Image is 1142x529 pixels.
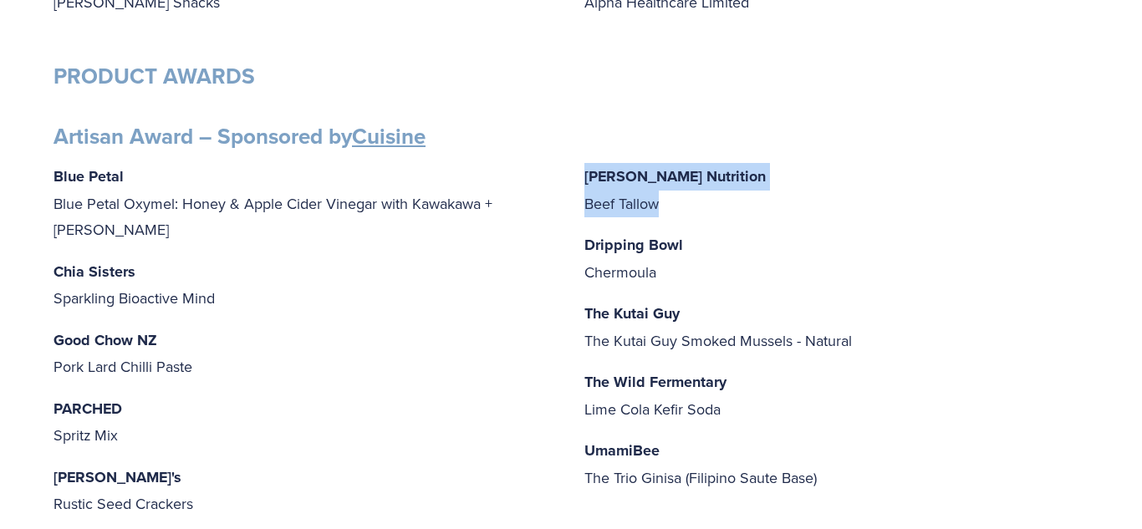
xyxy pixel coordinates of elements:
[54,466,181,488] strong: [PERSON_NAME]'s
[584,231,1088,285] p: Chermoula
[584,371,726,393] strong: The Wild Fermentary
[54,398,122,420] strong: PARCHED
[54,329,157,351] strong: Good Chow NZ
[584,303,680,324] strong: The Kutai Guy
[352,120,426,152] a: Cuisine
[584,163,1088,216] p: Beef Tallow
[584,440,660,461] strong: UmamiBee
[54,395,558,449] p: Spritz Mix
[54,120,426,152] strong: Artisan Award – Sponsored by
[54,327,558,380] p: Pork Lard Chilli Paste
[54,163,558,243] p: Blue Petal Oxymel: Honey & Apple Cider Vinegar with Kawakawa + [PERSON_NAME]
[584,165,766,187] strong: [PERSON_NAME] Nutrition
[54,464,558,517] p: Rustic Seed Crackers
[54,60,255,92] strong: PRODUCT AWARDS
[584,437,1088,491] p: The Trio Ginisa (Filipino Saute Base)
[584,300,1088,354] p: The Kutai Guy Smoked Mussels - Natural
[584,234,683,256] strong: Dripping Bowl
[54,165,124,187] strong: Blue Petal
[54,258,558,312] p: Sparkling Bioactive Mind
[54,261,135,282] strong: Chia Sisters
[584,369,1088,422] p: Lime Cola Kefir Soda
